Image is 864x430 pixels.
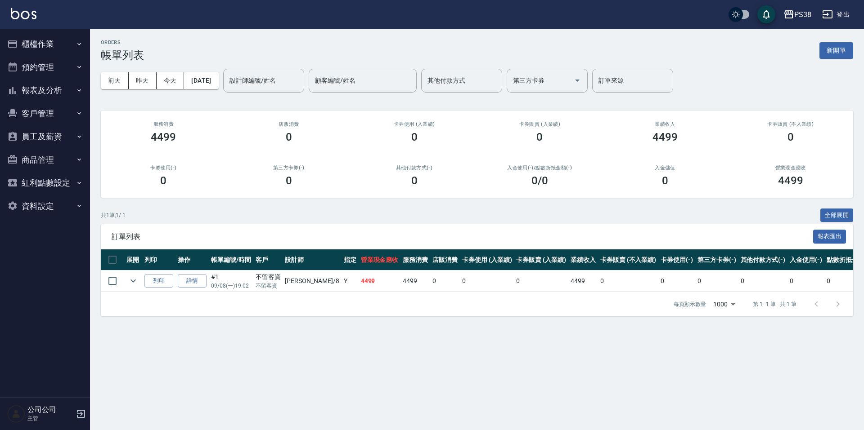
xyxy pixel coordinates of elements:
[160,174,166,187] h3: 0
[411,174,418,187] h3: 0
[460,270,514,292] td: 0
[101,40,144,45] h2: ORDERS
[256,272,281,282] div: 不留客資
[460,249,514,270] th: 卡券使用 (入業績)
[778,174,803,187] h3: 4499
[738,121,842,127] h2: 卡券販賣 (不入業績)
[411,131,418,143] h3: 0
[757,5,775,23] button: save
[658,270,695,292] td: 0
[4,79,86,102] button: 報表及分析
[568,249,598,270] th: 業績收入
[780,5,815,24] button: PS38
[101,211,126,219] p: 共 1 筆, 1 / 1
[178,274,207,288] a: 詳情
[7,405,25,423] img: Person
[787,131,794,143] h3: 0
[695,249,738,270] th: 第三方卡券(-)
[738,270,788,292] td: 0
[4,148,86,172] button: 商品管理
[157,72,184,89] button: 今天
[430,249,460,270] th: 店販消費
[598,249,658,270] th: 卡券販賣 (不入業績)
[283,270,341,292] td: [PERSON_NAME] /8
[613,121,717,127] h2: 業績收入
[209,270,253,292] td: #1
[819,46,853,54] a: 新開單
[400,270,430,292] td: 4499
[662,174,668,187] h3: 0
[514,270,568,292] td: 0
[112,121,216,127] h3: 服務消費
[658,249,695,270] th: 卡券使用(-)
[286,131,292,143] h3: 0
[27,405,73,414] h5: 公司公司
[237,165,341,171] h2: 第三方卡券(-)
[819,6,853,23] button: 登出
[151,131,176,143] h3: 4499
[184,72,218,89] button: [DATE]
[536,131,543,143] h3: 0
[342,249,359,270] th: 指定
[256,282,281,290] p: 不留客資
[11,8,36,19] img: Logo
[112,232,813,241] span: 訂單列表
[237,121,341,127] h2: 店販消費
[787,249,824,270] th: 入金使用(-)
[4,56,86,79] button: 預約管理
[4,125,86,148] button: 員工及薪資
[570,73,585,88] button: Open
[362,121,466,127] h2: 卡券使用 (入業績)
[488,165,592,171] h2: 入金使用(-) /點數折抵金額(-)
[400,249,430,270] th: 服務消費
[253,249,283,270] th: 客戶
[142,249,175,270] th: 列印
[124,249,142,270] th: 展開
[101,49,144,62] h3: 帳單列表
[613,165,717,171] h2: 入金儲值
[813,230,846,244] button: 報表匯出
[514,249,568,270] th: 卡券販賣 (入業績)
[112,165,216,171] h2: 卡券使用(-)
[4,195,86,218] button: 資料設定
[342,270,359,292] td: Y
[209,249,253,270] th: 帳單編號/時間
[531,174,548,187] h3: 0 /0
[175,249,209,270] th: 操作
[4,102,86,125] button: 客戶管理
[813,232,846,240] a: 報表匯出
[598,270,658,292] td: 0
[359,249,401,270] th: 營業現金應收
[101,72,129,89] button: 前天
[738,249,788,270] th: 其他付款方式(-)
[27,414,73,422] p: 主管
[753,300,796,308] p: 第 1–1 筆 共 1 筆
[129,72,157,89] button: 昨天
[652,131,678,143] h3: 4499
[4,171,86,195] button: 紅利點數設定
[674,300,706,308] p: 每頁顯示數量
[144,274,173,288] button: 列印
[4,32,86,56] button: 櫃檯作業
[568,270,598,292] td: 4499
[819,42,853,59] button: 新開單
[738,165,842,171] h2: 營業現金應收
[430,270,460,292] td: 0
[126,274,140,288] button: expand row
[787,270,824,292] td: 0
[211,282,251,290] p: 09/08 (一) 19:02
[794,9,811,20] div: PS38
[695,270,738,292] td: 0
[820,208,854,222] button: 全部展開
[283,249,341,270] th: 設計師
[286,174,292,187] h3: 0
[362,165,466,171] h2: 其他付款方式(-)
[488,121,592,127] h2: 卡券販賣 (入業績)
[359,270,401,292] td: 4499
[710,292,738,316] div: 1000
